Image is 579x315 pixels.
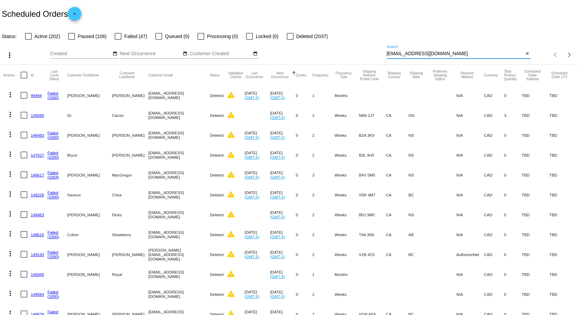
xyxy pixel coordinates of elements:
mat-cell: 0 [504,205,522,225]
mat-cell: TBD [522,105,549,125]
span: Status: [2,34,17,39]
a: (GMT-5) [270,294,285,299]
mat-cell: CAD [484,145,504,165]
span: Deleted [210,232,223,237]
mat-cell: B0J 3M0 [359,205,386,225]
mat-cell: NS [409,205,430,225]
a: (1000) [48,195,59,199]
mat-cell: TBD [522,205,549,225]
span: Deleted (2037) [296,32,328,40]
mat-cell: N/A [456,85,484,105]
mat-cell: CAD [484,185,504,205]
mat-cell: 2 [312,284,335,304]
mat-cell: BC [409,244,430,264]
mat-cell: 0 [296,165,312,185]
mat-icon: more_vert [6,250,14,258]
a: 146617 [31,173,44,177]
a: Failed [48,150,59,155]
a: (GMT-5) [270,254,285,259]
mat-cell: 0 [296,264,312,284]
mat-icon: date_range [113,51,117,57]
mat-cell: BC [409,185,430,205]
mat-cell: TBD [549,225,576,244]
button: Change sorting for ShippingState [409,71,424,79]
button: Change sorting for PreferredShippingOption [430,70,450,81]
a: 147027 [31,153,44,157]
mat-cell: [PERSON_NAME] [112,125,148,145]
mat-cell: TBD [549,125,576,145]
mat-icon: date_range [253,51,258,57]
button: Change sorting for ShippingCountry [386,71,402,79]
a: Failed [48,170,59,175]
button: Change sorting for CustomerFirstName [67,73,99,77]
mat-cell: CA [386,145,409,165]
a: Failed [48,250,59,254]
mat-cell: Bryce [67,145,112,165]
mat-icon: more_vert [6,230,14,238]
mat-cell: 2 [312,125,335,145]
button: Change sorting for CustomerLastName [112,71,142,79]
a: (GMT-5) [270,234,285,239]
mat-cell: Weeks [335,125,359,145]
a: (1000) [48,95,59,100]
mat-cell: B2A 3K9 [359,125,386,145]
a: (GMT-5) [270,95,285,100]
mat-cell: [EMAIL_ADDRESS][DOMAIN_NAME] [149,284,210,304]
mat-cell: N/A [456,145,484,165]
mat-cell: [DATE] [245,165,270,185]
mat-icon: more_vert [6,269,14,278]
mat-cell: [DATE] [245,85,270,105]
mat-cell: [EMAIL_ADDRESS][DOMAIN_NAME] [149,125,210,145]
mat-cell: CA [386,225,409,244]
a: (GMT-5) [245,95,259,100]
mat-cell: 0 [504,185,522,205]
a: 145945 [31,272,44,277]
mat-cell: Chea [112,185,148,205]
mat-cell: 0 [296,125,312,145]
mat-cell: 3 [312,165,335,185]
mat-icon: more_vert [6,170,14,178]
mat-cell: NS [409,165,430,185]
mat-header-cell: Actions [3,65,21,85]
mat-cell: Saveun [67,185,112,205]
mat-cell: Months [335,264,359,284]
span: Deleted [210,153,223,157]
mat-cell: Weeks [335,225,359,244]
a: 145690 [31,113,44,118]
mat-cell: TBD [522,225,549,244]
input: Search [387,51,524,57]
mat-cell: N/A [456,185,484,205]
mat-cell: CAD [484,205,504,225]
mat-icon: warning [227,150,235,159]
mat-cell: [PERSON_NAME] [112,145,148,165]
mat-cell: ON [409,105,430,125]
mat-icon: more_vert [6,210,14,218]
mat-cell: TBD [549,244,576,264]
a: (1000) [48,294,59,299]
mat-icon: more_vert [6,90,14,99]
mat-cell: N/A [456,205,484,225]
mat-cell: 1 [312,85,335,105]
mat-cell: CA [386,205,409,225]
mat-cell: B4V 5M5 [359,165,386,185]
mat-cell: TBD [522,85,549,105]
mat-icon: warning [227,170,235,179]
mat-cell: Weeks [335,185,359,205]
a: Failed [48,190,59,195]
mat-cell: TBD [549,284,576,304]
mat-cell: TBD [522,165,549,185]
input: Customer Created [190,51,252,57]
a: (1000) [48,254,59,259]
mat-cell: [DATE] [245,185,270,205]
mat-cell: [DATE] [245,284,270,304]
mat-icon: warning [227,250,235,258]
span: Deleted [210,193,223,197]
mat-cell: N/A [456,125,484,145]
mat-cell: TBD [549,264,576,284]
mat-icon: more_vert [6,289,14,298]
a: Failed [48,310,59,314]
span: Paused (106) [78,32,106,40]
mat-icon: more_vert [6,150,14,158]
mat-cell: [EMAIL_ADDRESS][DOMAIN_NAME] [149,145,210,165]
mat-cell: NS [409,125,430,145]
